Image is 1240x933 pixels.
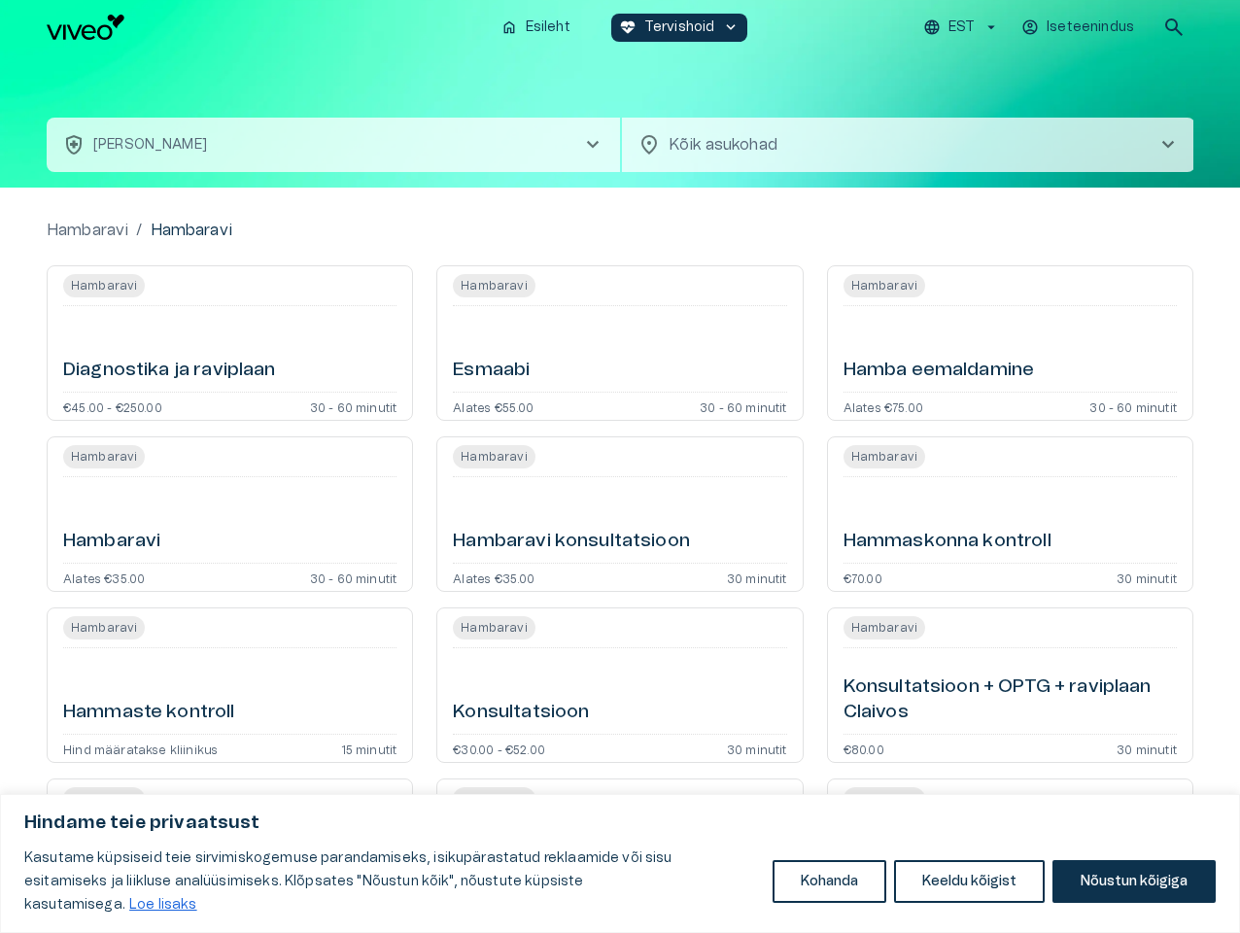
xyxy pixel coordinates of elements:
[63,787,145,811] span: Hambaravi
[453,616,534,639] span: Hambaravi
[436,265,803,421] a: Open service booking details
[128,897,198,913] a: Loe lisaks
[47,607,413,763] a: Open service booking details
[47,219,128,242] a: Hambaravi
[453,787,534,811] span: Hambaravi
[1117,743,1177,754] p: 30 minutit
[581,133,604,156] span: chevron_right
[700,400,787,412] p: 30 - 60 minutit
[773,860,886,903] button: Kohanda
[453,445,534,468] span: Hambaravi
[844,571,882,583] p: €70.00
[844,787,925,811] span: Hambaravi
[619,18,637,36] span: ecg_heart
[1117,571,1177,583] p: 30 minutit
[500,18,518,36] span: home
[63,700,235,726] h6: Hammaste kontroll
[844,616,925,639] span: Hambaravi
[722,18,740,36] span: keyboard_arrow_down
[493,14,580,42] button: homeEsileht
[47,15,485,40] a: Navigate to homepage
[63,571,145,583] p: Alates €35.00
[727,571,787,583] p: 30 minutit
[310,571,397,583] p: 30 - 60 minutit
[611,14,748,42] button: ecg_heartTervishoidkeyboard_arrow_down
[844,674,1177,726] h6: Konsultatsioon + OPTG + raviplaan Claivos
[1052,860,1216,903] button: Nõustun kõigiga
[669,133,1125,156] p: Kõik asukohad
[310,400,397,412] p: 30 - 60 minutit
[948,17,975,38] p: EST
[453,358,530,384] h6: Esmaabi
[1047,17,1134,38] p: Iseteenindus
[24,847,758,916] p: Kasutame küpsiseid teie sirvimiskogemuse parandamiseks, isikupärastatud reklaamide või sisu esita...
[920,14,1003,42] button: EST
[1018,14,1139,42] button: Iseteenindus
[47,118,620,172] button: health_and_safety[PERSON_NAME]chevron_right
[436,436,803,592] a: Open service booking details
[1089,400,1177,412] p: 30 - 60 minutit
[727,743,787,754] p: 30 minutit
[1162,16,1186,39] span: search
[63,529,160,555] h6: Hambaravi
[151,219,232,242] p: Hambaravi
[63,616,145,639] span: Hambaravi
[453,274,534,297] span: Hambaravi
[47,436,413,592] a: Open service booking details
[453,571,534,583] p: Alates €35.00
[63,358,276,384] h6: Diagnostika ja raviplaan
[453,700,589,726] h6: Konsultatsioon
[63,445,145,468] span: Hambaravi
[341,743,397,754] p: 15 minutit
[93,135,207,155] p: [PERSON_NAME]
[453,529,690,555] h6: Hambaravi konsultatsioon
[24,812,1216,835] p: Hindame teie privaatsust
[827,607,1193,763] a: Open service booking details
[63,400,162,412] p: €45.00 - €250.00
[844,529,1051,555] h6: Hammaskonna kontroll
[99,16,128,31] span: Help
[844,274,925,297] span: Hambaravi
[136,219,142,242] p: /
[637,133,661,156] span: location_on
[827,265,1193,421] a: Open service booking details
[47,15,124,40] img: Viveo logo
[453,743,545,754] p: €30.00 - €52.00
[644,17,715,38] p: Tervishoid
[453,400,534,412] p: Alates €55.00
[1154,8,1193,47] button: open search modal
[1156,133,1180,156] span: chevron_right
[844,358,1035,384] h6: Hamba eemaldamine
[63,274,145,297] span: Hambaravi
[47,265,413,421] a: Open service booking details
[844,400,923,412] p: Alates €75.00
[62,133,86,156] span: health_and_safety
[63,743,218,754] p: Hind määratakse kliinikus
[827,436,1193,592] a: Open service booking details
[844,743,884,754] p: €80.00
[844,445,925,468] span: Hambaravi
[526,17,570,38] p: Esileht
[436,607,803,763] a: Open service booking details
[894,860,1045,903] button: Keeldu kõigist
